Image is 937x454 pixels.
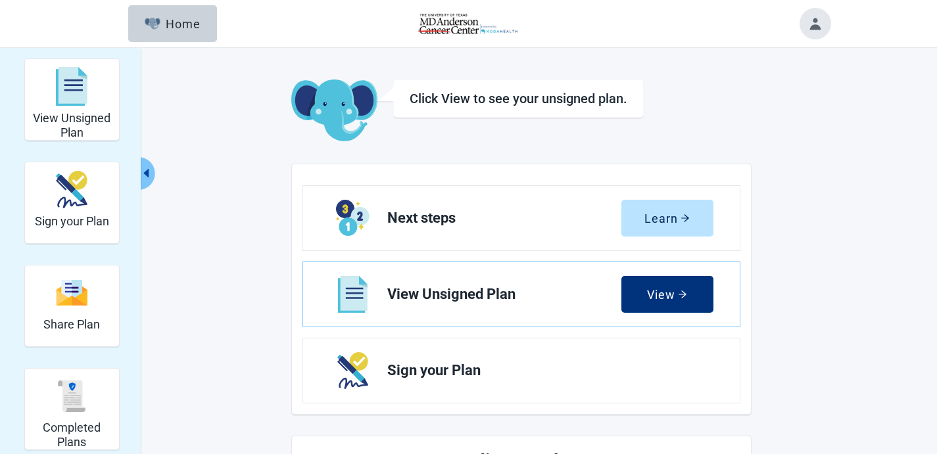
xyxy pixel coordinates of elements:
[24,265,120,347] div: Share Plan
[24,162,120,244] div: Sign your Plan
[387,286,621,302] span: View Unsigned Plan
[30,420,114,449] h2: Completed Plans
[647,288,687,301] div: View
[56,171,87,208] img: make_plan_official-CpYJDfBD.svg
[56,67,87,106] img: svg%3e
[303,186,740,250] a: Learn Next steps section
[678,290,687,299] span: arrow-right
[800,8,831,39] button: Toggle account menu
[35,214,109,229] h2: Sign your Plan
[387,363,703,378] span: Sign your Plan
[145,17,201,30] div: Home
[644,212,690,225] div: Learn
[24,368,120,450] div: Completed Plans
[145,18,161,30] img: Elephant
[43,317,100,332] h2: Share Plan
[303,262,740,327] a: View View Unsigned Plan section
[140,167,153,179] span: caret-left
[291,79,377,143] img: Koda Elephant
[303,338,740,403] a: Next Sign your Plan section
[621,276,713,313] button: Viewarrow-right
[681,214,690,223] span: arrow-right
[128,5,217,42] button: ElephantHome
[621,200,713,237] button: Learnarrow-right
[401,13,535,34] img: Koda Health
[30,111,114,139] h2: View Unsigned Plan
[56,380,87,412] img: svg%3e
[410,91,627,106] h1: Click View to see your unsigned plan.
[56,279,87,307] img: svg%3e
[139,157,155,190] button: Collapse menu
[24,58,120,141] div: View Unsigned Plan
[387,210,621,226] span: Next steps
